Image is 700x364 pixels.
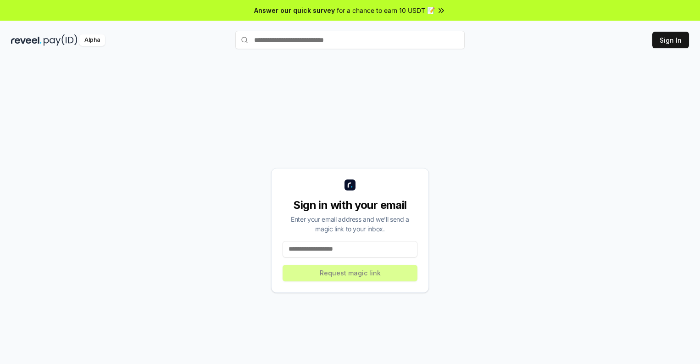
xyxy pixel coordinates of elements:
[254,6,335,15] span: Answer our quick survey
[79,34,105,46] div: Alpha
[11,34,42,46] img: reveel_dark
[652,32,689,48] button: Sign In
[283,198,417,213] div: Sign in with your email
[44,34,78,46] img: pay_id
[344,179,356,190] img: logo_small
[283,214,417,234] div: Enter your email address and we’ll send a magic link to your inbox.
[337,6,435,15] span: for a chance to earn 10 USDT 📝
